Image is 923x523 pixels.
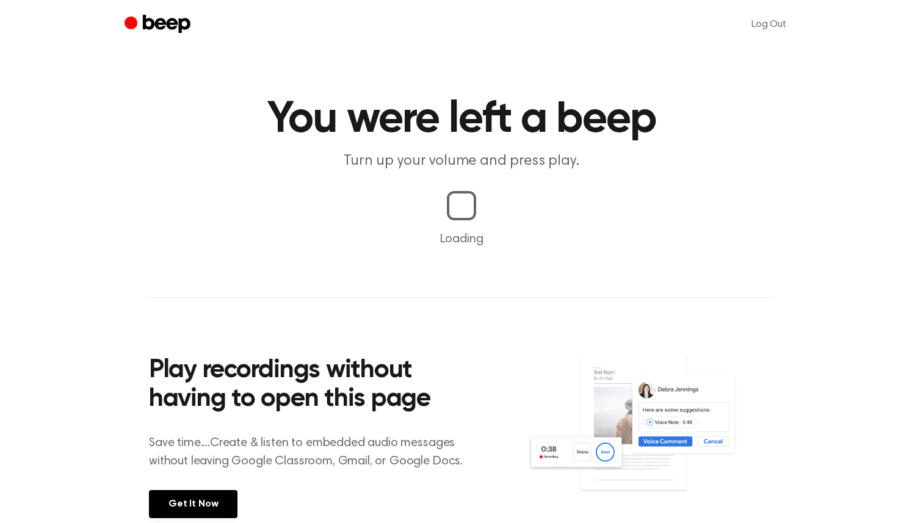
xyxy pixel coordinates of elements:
[149,490,237,518] a: Get It Now
[15,230,908,248] p: Loading
[149,98,774,142] h1: You were left a beep
[125,13,194,37] a: Beep
[149,434,478,471] p: Save time....Create & listen to embedded audio messages without leaving Google Classroom, Gmail, ...
[149,356,478,414] h2: Play recordings without having to open this page
[227,151,696,171] p: Turn up your volume and press play.
[739,10,798,39] a: Log Out
[527,353,774,517] img: Voice Comments on Docs and Recording Widget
